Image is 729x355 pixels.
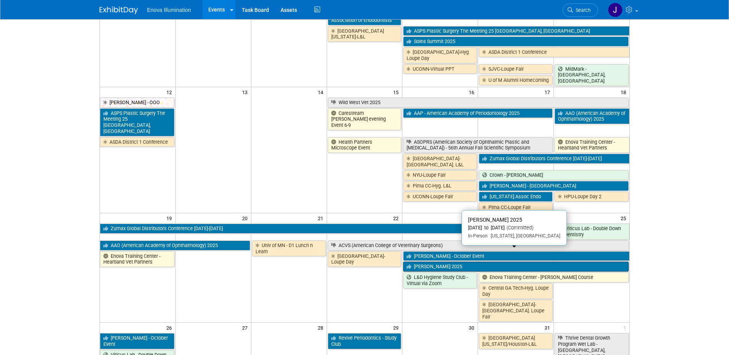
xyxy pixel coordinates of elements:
a: Enova Training Center - Heartland Vet Partners [100,251,174,267]
span: 20 [241,213,251,223]
a: [US_STATE] Assoc Endo [479,192,553,202]
a: [PERSON_NAME] - October Event [100,333,174,349]
span: 18 [620,87,629,97]
a: UCONN-Loupe Fair [403,192,477,202]
a: Zumax Global Distributors Conference [DATE]-[DATE] [100,224,553,234]
span: 28 [317,323,327,332]
a: Search [563,3,598,17]
a: [GEOGRAPHIC_DATA]-[GEOGRAPHIC_DATA]. Loupe Fair [479,300,553,322]
a: [PERSON_NAME] - OOO [100,98,174,108]
span: 25 [620,213,629,223]
a: HPU-Loupe Day 2 [555,192,628,202]
a: UCONN-Virtual PPT [403,64,477,74]
a: Solea Summit 2025 [403,36,628,46]
a: ASDA District 1 Conference [479,47,629,57]
a: AAO (American Academy of Ophthalmology) 2025 [555,108,629,124]
a: MidMark - [GEOGRAPHIC_DATA], [GEOGRAPHIC_DATA] [555,64,628,86]
a: ASDA District 1 Conference [100,137,174,147]
a: Crown - [PERSON_NAME] [479,170,628,180]
a: Viticus Lab - Double Down on Dentistry [555,224,629,239]
span: 31 [544,323,553,332]
a: Revive Periodontics - Study Club [328,333,402,349]
a: [GEOGRAPHIC_DATA][US_STATE]/Houston-L&L [479,333,553,349]
a: Enova Training Center - Heartland Vet Partners [555,137,629,153]
a: U of M Alumni Homecoming [479,75,553,85]
a: Zumax Global Distributors Conference [DATE]-[DATE] [479,154,629,164]
span: [PERSON_NAME] 2025 [468,217,522,223]
a: Univ of MN - D1 Lunch n Learn [252,241,326,256]
a: [GEOGRAPHIC_DATA]-[GEOGRAPHIC_DATA]. L&L [403,154,477,169]
span: 17 [544,87,553,97]
span: Search [573,7,591,13]
span: 22 [392,213,402,223]
span: 30 [468,323,478,332]
a: ASOPRS (American Society of Ophthalmic Plastic and [MEDICAL_DATA]) - 56th Annual Fall Scientific ... [403,137,553,153]
a: [GEOGRAPHIC_DATA][US_STATE]-L&L [328,26,402,42]
a: Carestream [PERSON_NAME] evening Event 6-9 [328,108,402,130]
a: Pima CC-Hyg. L&L [403,181,477,191]
span: [US_STATE], [GEOGRAPHIC_DATA] [488,233,560,239]
a: [GEOGRAPHIC_DATA]-Loupe Day [328,251,402,267]
a: NYU-Loupe Fair [403,170,477,180]
a: [PERSON_NAME] 2025 [403,262,628,272]
a: Enova Training Center - [PERSON_NAME] Course [479,272,628,282]
span: 29 [392,323,402,332]
a: Central GA Tech-Hyg. Loupe Day [479,283,553,299]
span: (Committed) [505,225,533,231]
a: Wild West Vet 2025 [328,98,629,108]
a: [PERSON_NAME] - [GEOGRAPHIC_DATA] [479,181,628,191]
span: In-Person [468,233,488,239]
span: 21 [317,213,327,223]
a: ASPS Plastic Surgery The Meeting 25 [GEOGRAPHIC_DATA], [GEOGRAPHIC_DATA] [100,108,174,136]
span: 15 [392,87,402,97]
a: ASPS Plastic Surgery The Meeting 25 [GEOGRAPHIC_DATA], [GEOGRAPHIC_DATA] [403,26,629,36]
span: 14 [317,87,327,97]
div: [DATE] to [DATE] [468,225,560,231]
img: Janelle Tlusty [608,3,623,17]
a: SJVC-Loupe Fair [479,64,553,74]
span: 19 [166,213,175,223]
span: 13 [241,87,251,97]
a: AAO (American Academy of Ophthalmology) 2025 [100,241,250,250]
span: 27 [241,323,251,332]
a: ACVS (American College of Veterinary Surgeons) [328,241,629,250]
a: [PERSON_NAME] - October Event [403,251,629,261]
img: ExhibitDay [100,7,138,14]
a: Pima CC-Loupe Fair [479,202,553,212]
a: [GEOGRAPHIC_DATA]-Hyg Loupe Day [403,47,477,63]
span: 16 [468,87,478,97]
span: 26 [166,323,175,332]
a: L&D Hygiene Study Club - Virtual via Zoom [403,272,477,288]
a: AAP - American Academy of Periodontology 2025 [403,108,553,118]
span: 12 [166,87,175,97]
span: 1 [623,323,629,332]
span: Enova Illumination [147,7,191,13]
a: Health Partners Microscope Event [328,137,402,153]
